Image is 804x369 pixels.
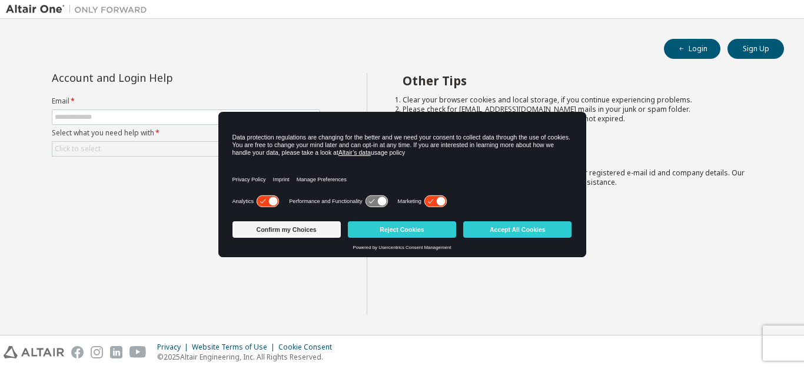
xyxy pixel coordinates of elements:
div: Cookie Consent [278,343,339,352]
div: Privacy [157,343,192,352]
li: Clear your browser cookies and local storage, if you continue experiencing problems. [403,95,763,105]
div: Website Terms of Use [192,343,278,352]
img: facebook.svg [71,346,84,358]
h2: Other Tips [403,73,763,88]
p: © 2025 Altair Engineering, Inc. All Rights Reserved. [157,352,339,362]
div: Account and Login Help [52,73,267,82]
div: Click to select [52,142,320,156]
img: youtube.svg [129,346,147,358]
button: Login [664,39,720,59]
img: linkedin.svg [110,346,122,358]
label: Email [52,97,320,106]
label: Select what you need help with [52,128,320,138]
button: Sign Up [727,39,784,59]
img: instagram.svg [91,346,103,358]
img: altair_logo.svg [4,346,64,358]
li: Please check for [EMAIL_ADDRESS][DOMAIN_NAME] mails in your junk or spam folder. [403,105,763,114]
img: Altair One [6,4,153,15]
div: Click to select [55,144,101,154]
